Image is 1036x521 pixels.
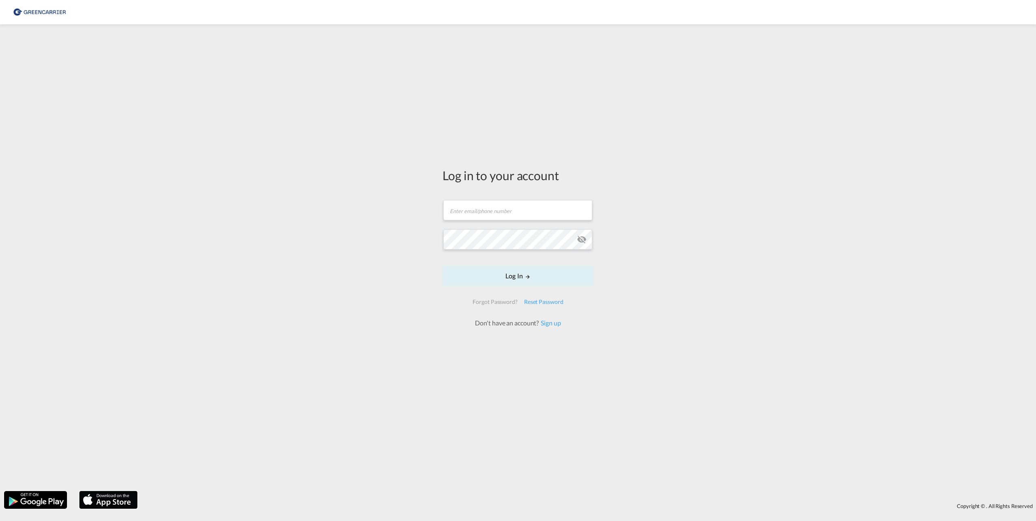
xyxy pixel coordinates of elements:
[78,490,138,510] img: apple.png
[3,490,68,510] img: google.png
[12,3,67,22] img: 8cf206808afe11efa76fcd1e3d746489.png
[539,319,561,327] a: Sign up
[469,295,520,309] div: Forgot Password?
[466,319,570,327] div: Don't have an account?
[443,200,592,220] input: Enter email/phone number
[521,295,567,309] div: Reset Password
[577,235,587,244] md-icon: icon-eye-off
[442,167,594,184] div: Log in to your account
[142,499,1036,513] div: Copyright © . All Rights Reserved
[442,266,594,286] button: LOGIN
